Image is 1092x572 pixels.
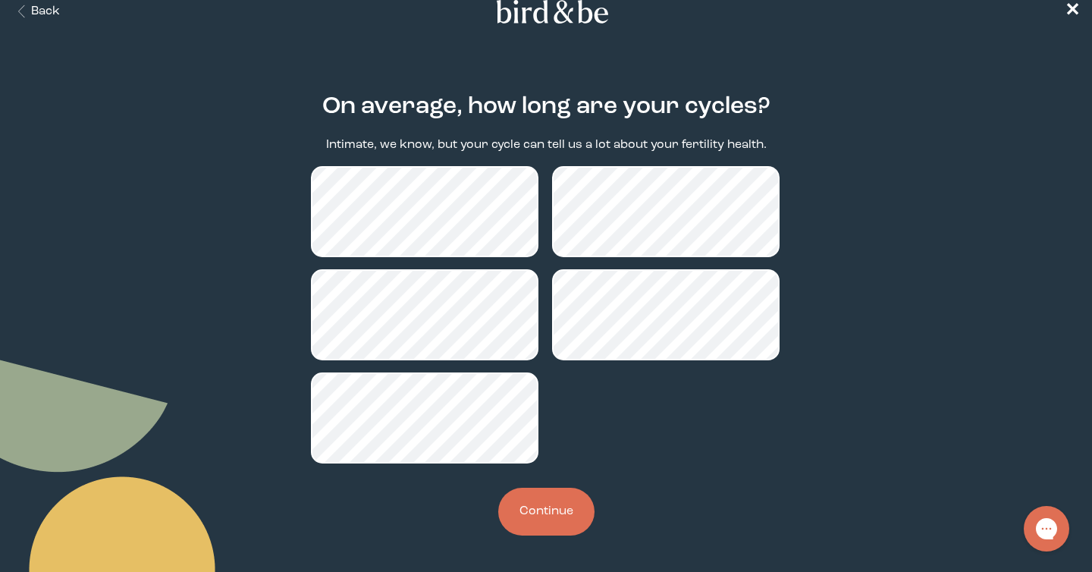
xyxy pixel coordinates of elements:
button: Continue [498,488,595,536]
button: Back Button [12,3,60,20]
p: Intimate, we know, but your cycle can tell us a lot about your fertility health. [326,137,767,154]
h2: On average, how long are your cycles? [322,90,770,124]
span: ✕ [1065,2,1080,20]
iframe: Gorgias live chat messenger [1016,501,1077,557]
